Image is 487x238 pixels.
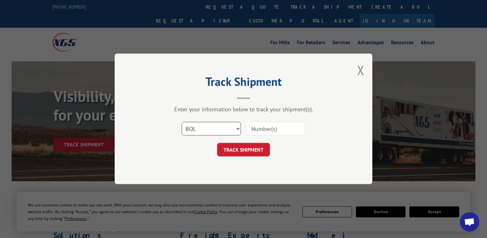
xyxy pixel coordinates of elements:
[147,106,340,113] div: Enter your information below to track your shipment(s).
[460,212,479,232] div: Open chat
[357,62,364,79] button: Close modal
[147,77,340,89] h2: Track Shipment
[217,143,270,157] button: TRACK SHIPMENT
[246,122,305,136] input: Number(s)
